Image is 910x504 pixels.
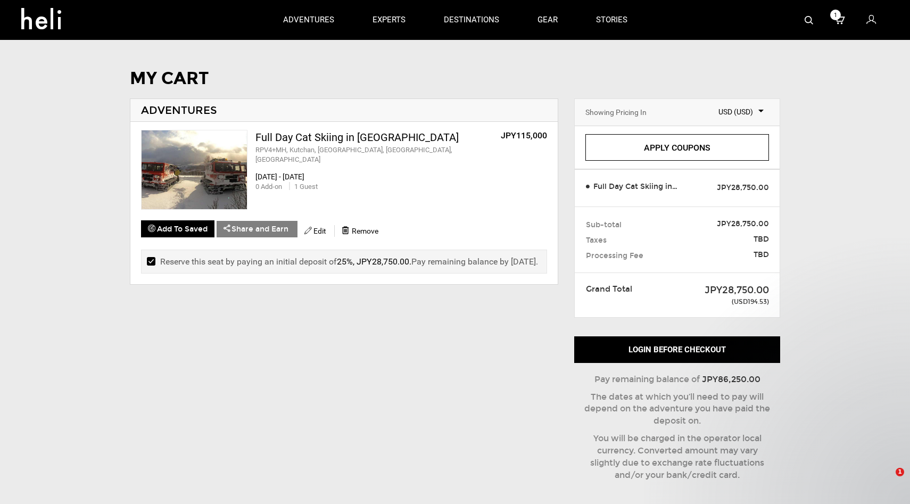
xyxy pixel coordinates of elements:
span: 1 [830,10,841,20]
strong: JPY86,250.00 [702,374,760,384]
div: Full Day Cat Skiing in [GEOGRAPHIC_DATA] [255,130,460,145]
img: search-bar-icon.svg [805,16,813,24]
button: Add To Saved [141,220,214,237]
button: Login before checkout [574,336,781,363]
div: RPV4+MH, Kutchan, [GEOGRAPHIC_DATA], [GEOGRAPHIC_DATA], [GEOGRAPHIC_DATA] [255,145,460,165]
h2: ADVENTURES [141,104,547,116]
span: Full Day Cat Skiing in [GEOGRAPHIC_DATA] [591,181,677,192]
span: JPY28,750.00 [717,183,769,193]
p: destinations [444,14,499,26]
label: Reserve this seat by paying an initial deposit of Pay remaining balance by [DATE]. [147,255,538,268]
span: TBD [685,250,769,260]
span: Select box activate [697,104,769,117]
span: 0 Add-on [255,183,282,191]
span: Sub-total [586,220,622,230]
img: images [142,130,247,209]
span: Processing Fee [586,251,643,261]
span: Pay remaining balance of [594,374,700,384]
span: Taxes [586,235,607,246]
button: Remove [335,222,385,239]
div: Grand Total [578,284,661,295]
p: experts [373,14,406,26]
div: 1 Guest [289,182,318,192]
div: Showing Pricing In [585,107,647,118]
p: adventures [283,14,334,26]
button: Edit [297,222,333,239]
div: JPY28,750.00 [669,284,769,298]
iframe: Intercom live chat [874,468,899,493]
span: 25%, JPY28,750.00 . [337,257,411,267]
span: 1 [896,468,904,476]
op: JPY115,000 [501,130,547,141]
a: Apply Coupons [585,134,770,161]
div: [DATE] - [DATE] [255,171,547,182]
span: TBD [685,234,769,245]
span: You will be charged in the operator local currency. Converted amount may vary slightly due to exc... [590,433,764,480]
span: Remove [352,227,378,235]
h1: MY CART [130,69,781,88]
span: The dates at which you’ll need to pay will depend on the adventure you have paid the deposit on. [584,392,770,426]
span: USD (USD) [702,106,764,117]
